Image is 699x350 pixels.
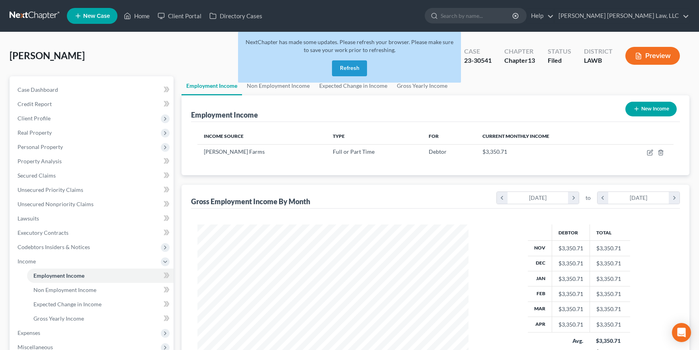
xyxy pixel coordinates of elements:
[18,244,90,250] span: Codebtors Insiders & Notices
[528,241,552,256] th: Nov
[558,321,583,329] div: $3,350.71
[429,148,447,155] span: Debtor
[669,192,679,204] i: chevron_right
[528,286,552,302] th: Feb
[548,47,571,56] div: Status
[10,50,85,61] span: [PERSON_NAME]
[33,315,84,322] span: Gross Yearly Income
[332,60,367,76] button: Refresh
[482,133,549,139] span: Current Monthly Income
[27,311,174,326] a: Gross Yearly Income
[597,192,608,204] i: chevron_left
[555,9,689,23] a: [PERSON_NAME] [PERSON_NAME] Law, LLC
[18,329,40,336] span: Expenses
[558,259,583,267] div: $3,350.71
[464,47,492,56] div: Case
[504,47,535,56] div: Chapter
[18,172,56,179] span: Secured Claims
[625,47,680,65] button: Preview
[333,133,345,139] span: Type
[120,9,154,23] a: Home
[191,197,310,206] div: Gross Employment Income By Month
[27,297,174,311] a: Expected Change in Income
[18,215,39,222] span: Lawsuits
[528,56,535,64] span: 13
[596,337,624,345] div: $3,350.71
[590,271,630,286] td: $3,350.71
[568,192,579,204] i: chevron_right
[33,272,84,279] span: Employment Income
[18,186,83,193] span: Unsecured Priority Claims
[18,86,58,93] span: Case Dashboard
[205,9,266,23] a: Directory Cases
[27,283,174,297] a: Non Employment Income
[528,271,552,286] th: Jan
[672,323,691,342] div: Open Intercom Messenger
[18,158,62,164] span: Property Analysis
[558,290,583,298] div: $3,350.71
[558,275,583,283] div: $3,350.71
[527,9,554,23] a: Help
[552,224,590,240] th: Debtor
[182,76,242,95] a: Employment Income
[584,56,613,65] div: LAWB
[608,192,669,204] div: [DATE]
[11,183,174,197] a: Unsecured Priority Claims
[333,148,375,155] span: Full or Part Time
[482,148,507,155] span: $3,350.71
[11,211,174,226] a: Lawsuits
[497,192,508,204] i: chevron_left
[18,129,52,136] span: Real Property
[548,56,571,65] div: Filed
[504,56,535,65] div: Chapter
[590,224,630,240] th: Total
[508,192,568,204] div: [DATE]
[33,301,102,307] span: Expected Change in Income
[246,39,453,53] span: NextChapter has made some updates. Please refresh your browser. Please make sure to save your wor...
[558,305,583,313] div: $3,350.71
[18,258,36,265] span: Income
[33,286,96,293] span: Non Employment Income
[528,302,552,317] th: Mar
[590,302,630,317] td: $3,350.71
[27,269,174,283] a: Employment Income
[590,286,630,302] td: $3,350.71
[11,226,174,240] a: Executory Contracts
[18,201,94,207] span: Unsecured Nonpriority Claims
[429,133,439,139] span: For
[83,13,110,19] span: New Case
[528,317,552,332] th: Apr
[584,47,613,56] div: District
[590,317,630,332] td: $3,350.71
[441,8,514,23] input: Search by name...
[191,110,258,120] div: Employment Income
[586,194,591,202] span: to
[18,115,51,122] span: Client Profile
[11,168,174,183] a: Secured Claims
[154,9,205,23] a: Client Portal
[18,101,52,107] span: Credit Report
[204,133,244,139] span: Income Source
[11,197,174,211] a: Unsecured Nonpriority Claims
[11,154,174,168] a: Property Analysis
[464,56,492,65] div: 23-30541
[590,241,630,256] td: $3,350.71
[558,337,583,345] div: Avg.
[11,97,174,111] a: Credit Report
[11,83,174,97] a: Case Dashboard
[18,143,63,150] span: Personal Property
[590,256,630,271] td: $3,350.71
[18,229,68,236] span: Executory Contracts
[204,148,265,155] span: [PERSON_NAME] Farms
[625,102,677,116] button: New Income
[558,244,583,252] div: $3,350.71
[528,256,552,271] th: Dec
